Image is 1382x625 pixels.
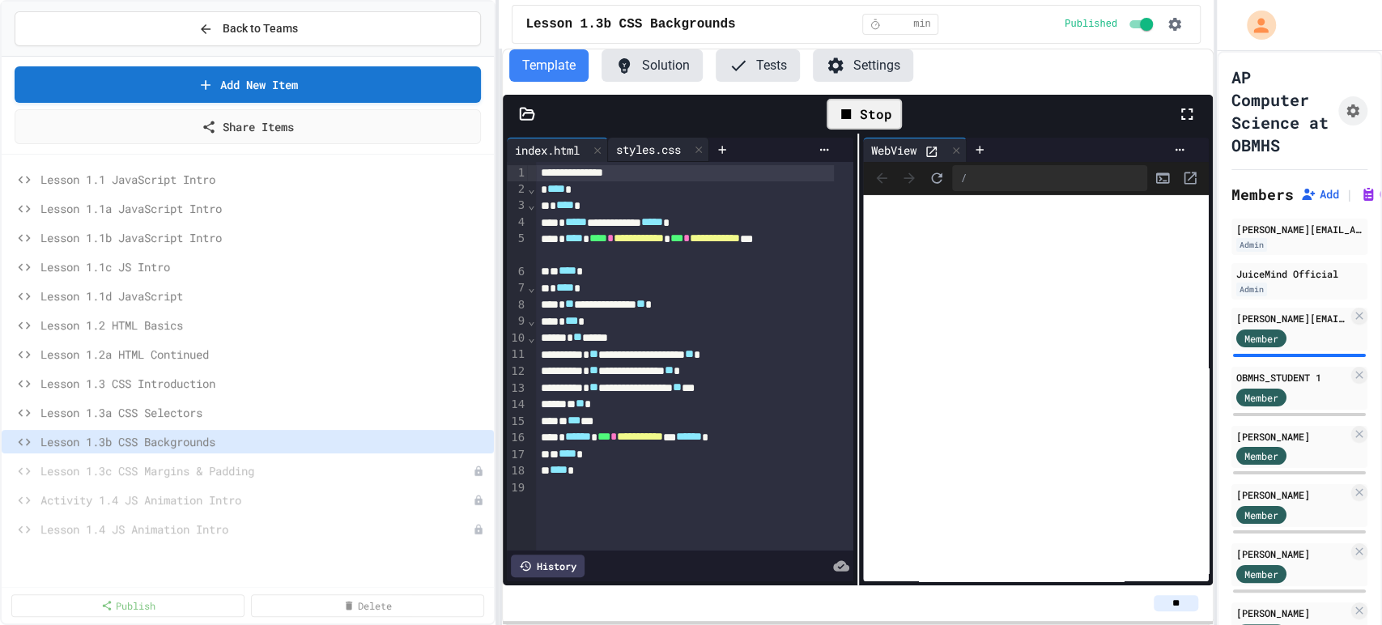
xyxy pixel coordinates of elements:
[15,66,481,103] a: Add New Item
[1231,66,1332,156] h1: AP Computer Science at OBMHS
[897,166,921,190] span: Forward
[863,142,925,159] div: WebView
[1236,266,1363,281] div: JuiceMind Official
[1236,606,1348,620] div: [PERSON_NAME]
[527,281,535,294] span: Fold line
[1065,18,1117,31] span: Published
[40,462,473,479] span: Lesson 1.3c CSS Margins & Padding
[40,317,487,334] span: Lesson 1.2 HTML Basics
[1236,370,1348,385] div: OBMHS_STUDENT 1
[527,182,535,195] span: Fold line
[40,521,473,538] span: Lesson 1.4 JS Animation Intro
[507,297,527,314] div: 8
[507,142,588,159] div: index.html
[15,11,481,46] button: Back to Teams
[507,165,527,181] div: 1
[473,495,484,506] div: Unpublished
[507,330,527,347] div: 10
[40,287,487,304] span: Lesson 1.1d JavaScript
[1244,567,1278,581] span: Member
[525,15,735,34] span: Lesson 1.3b CSS Backgrounds
[251,594,484,617] a: Delete
[40,200,487,217] span: Lesson 1.1a JavaScript Intro
[507,347,527,364] div: 11
[507,364,527,381] div: 12
[1236,429,1348,444] div: [PERSON_NAME]
[473,524,484,535] div: Unpublished
[507,480,527,496] div: 19
[1236,238,1267,252] div: Admin
[1300,186,1339,202] button: Add
[527,198,535,211] span: Fold line
[1244,508,1278,522] span: Member
[507,198,527,215] div: 3
[1231,183,1294,206] h2: Members
[40,171,487,188] span: Lesson 1.1 JavaScript Intro
[1236,283,1267,296] div: Admin
[1236,487,1348,502] div: [PERSON_NAME]
[1178,166,1202,190] button: Open in new tab
[509,49,589,82] button: Template
[40,404,487,421] span: Lesson 1.3a CSS Selectors
[11,594,245,617] a: Publish
[40,375,487,392] span: Lesson 1.3 CSS Introduction
[1236,222,1363,236] div: [PERSON_NAME][EMAIL_ADDRESS][PERSON_NAME][DOMAIN_NAME]
[473,466,484,477] div: Unpublished
[40,346,487,363] span: Lesson 1.2a HTML Continued
[507,138,608,162] div: index.html
[608,138,709,162] div: styles.css
[40,258,487,275] span: Lesson 1.1c JS Intro
[507,313,527,330] div: 9
[870,166,894,190] span: Back
[1338,96,1367,125] button: Assignment Settings
[813,49,913,82] button: Settings
[507,397,527,414] div: 14
[40,433,487,450] span: Lesson 1.3b CSS Backgrounds
[507,414,527,431] div: 15
[507,215,527,232] div: 4
[1150,166,1175,190] button: Console
[913,18,931,31] span: min
[1244,390,1278,405] span: Member
[1244,331,1278,346] span: Member
[863,138,967,162] div: WebView
[507,264,527,281] div: 6
[507,381,527,398] div: 13
[507,430,527,447] div: 16
[602,49,703,82] button: Solution
[716,49,800,82] button: Tests
[1244,449,1278,463] span: Member
[507,463,527,480] div: 18
[223,20,298,37] span: Back to Teams
[507,280,527,297] div: 7
[925,166,949,190] button: Refresh
[507,181,527,198] div: 2
[608,141,689,158] div: styles.css
[527,314,535,327] span: Fold line
[511,555,585,577] div: History
[507,231,527,263] div: 5
[1236,311,1348,325] div: [PERSON_NAME][EMAIL_ADDRESS][PERSON_NAME][DOMAIN_NAME]
[952,165,1147,191] div: /
[1346,185,1354,204] span: |
[15,109,481,144] a: Share Items
[40,491,473,508] span: Activity 1.4 JS Animation Intro
[527,331,535,344] span: Fold line
[827,99,902,130] div: Stop
[1065,15,1156,34] div: Content is published and visible to students
[507,447,527,464] div: 17
[1230,6,1280,44] div: My Account
[863,195,1209,582] iframe: Web Preview
[1236,546,1348,561] div: [PERSON_NAME]
[40,229,487,246] span: Lesson 1.1b JavaScript Intro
